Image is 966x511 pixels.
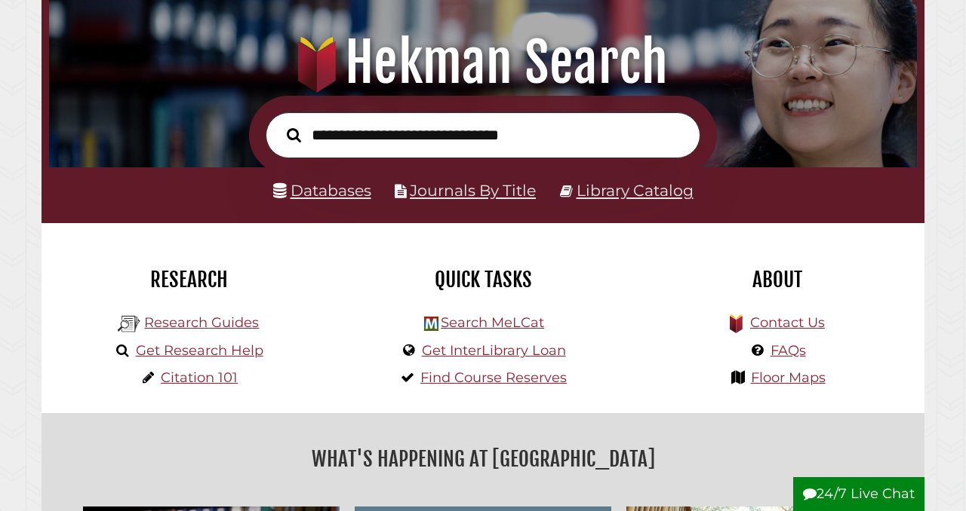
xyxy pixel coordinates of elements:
img: Hekman Library Logo [424,317,438,331]
a: Databases [273,181,371,200]
h2: Quick Tasks [347,267,619,292]
button: Search [279,124,309,145]
img: Hekman Library Logo [118,313,140,335]
a: Research Guides [144,314,259,331]
h2: About [641,267,913,292]
a: FAQs [771,342,806,359]
a: Get Research Help [136,342,263,359]
a: Library Catalog [577,181,694,200]
a: Search MeLCat [441,314,544,331]
i: Search [287,127,301,142]
a: Get InterLibrary Loan [422,342,566,359]
h2: Research [53,267,325,292]
h2: What's Happening at [GEOGRAPHIC_DATA] [53,442,913,476]
a: Floor Maps [751,369,826,386]
a: Contact Us [750,314,825,331]
a: Journals By Title [410,181,536,200]
a: Find Course Reserves [420,369,567,386]
a: Citation 101 [161,369,238,386]
h1: Hekman Search [63,29,903,96]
